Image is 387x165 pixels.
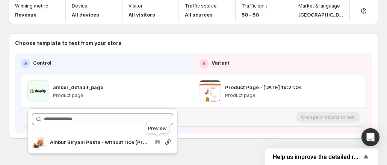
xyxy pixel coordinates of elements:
[212,59,230,67] p: Variant
[72,11,99,18] p: All devices
[32,135,47,150] img: Ambur Biryani Paste - without rice (Preservative Free)
[33,59,51,67] p: Control
[200,80,221,101] img: Product Page - Oct 13, 19:21:04
[242,3,267,9] p: Traffic split
[72,3,88,9] p: Device
[15,11,48,18] p: Revenue
[185,3,217,9] p: Traffic source
[298,11,343,18] p: [GEOGRAPHIC_DATA]
[361,128,379,146] div: Open Intercom Messenger
[27,80,48,101] img: ambur_default_page
[24,61,27,67] h2: A
[225,92,302,98] p: Product page
[273,152,370,161] button: Show survey - Help us improve the detailed report for A/B campaigns
[53,92,103,98] p: Product page
[185,11,217,18] p: All sources
[15,39,372,47] p: Choose template to test from your store
[242,11,267,18] p: 50 - 50
[50,138,149,146] p: Ambur Biryani Paste - without rice (Preservative Free)
[128,3,143,9] p: Visitor
[128,11,155,18] p: All visitors
[203,61,206,67] h2: B
[15,3,48,9] p: Winning metric
[273,153,361,160] span: Help us improve the detailed report for A/B campaigns
[53,83,103,91] p: ambur_default_page
[298,3,340,9] p: Market & language
[225,83,302,91] p: Product Page - [DATE] 19:21:04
